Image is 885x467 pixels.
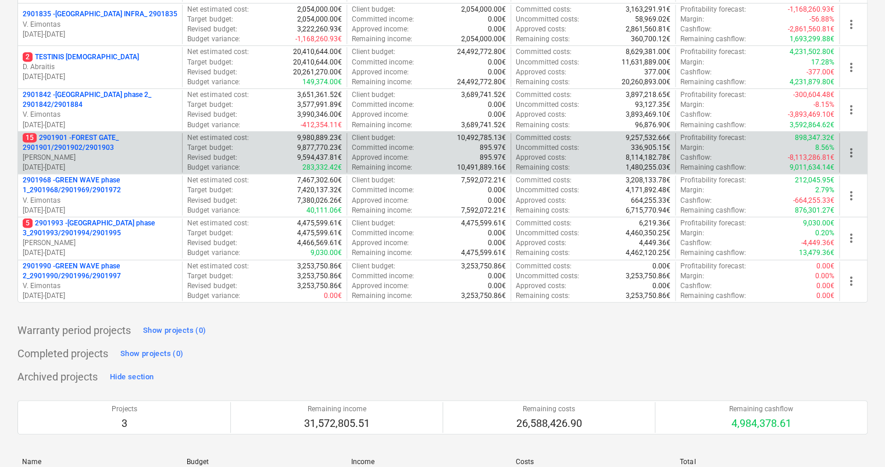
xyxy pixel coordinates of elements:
[827,411,885,467] iframe: Chat Widget
[187,34,240,44] p: Budget variance :
[516,291,570,301] p: Remaining costs :
[23,90,177,130] div: 2901842 -[GEOGRAPHIC_DATA] phase 2_ 2901842/2901884V. Eimontas[DATE]-[DATE]
[816,291,834,301] p: 0.00€
[516,58,579,67] p: Uncommitted costs :
[488,185,506,195] p: 0.00€
[488,100,506,110] p: 0.00€
[297,271,342,281] p: 3,253,750.86€
[23,218,33,228] span: 5
[112,404,137,414] p: Projects
[23,196,177,206] p: V. Eimontas
[297,261,342,271] p: 3,253,750.86€
[790,77,834,87] p: 4,231,879.80€
[680,261,746,271] p: Profitability forecast :
[680,458,835,466] div: Total
[187,228,233,238] p: Target budget :
[680,238,712,248] p: Cashflow :
[626,185,670,195] p: 4,171,892.48€
[143,324,206,337] div: Show projects (0)
[23,9,177,19] p: 2901835 - [GEOGRAPHIC_DATA] INFRA_ 2901835
[461,218,506,228] p: 4,475,599.61€
[187,67,237,77] p: Revised budget :
[297,5,342,15] p: 2,054,000.00€
[23,261,177,281] p: 2901990 - GREEN WAVE phase 2_2901990/2901996/2901997
[352,77,412,87] p: Remaining income :
[352,100,414,110] p: Committed income :
[680,271,704,281] p: Margin :
[626,47,670,57] p: 8,629,381.00€
[680,175,746,185] p: Profitability forecast :
[516,271,579,281] p: Uncommitted costs :
[352,206,412,215] p: Remaining income :
[680,206,746,215] p: Remaining cashflow :
[515,458,670,466] div: Costs
[626,271,670,281] p: 3,253,750.86€
[297,15,342,24] p: 2,054,000.00€
[457,163,506,173] p: 10,491,889.16€
[626,248,670,258] p: 4,462,120.25€
[297,153,342,163] p: 9,594,437.81€
[488,24,506,34] p: 0.00€
[844,146,858,160] span: more_vert
[187,261,248,271] p: Net estimated cost :
[23,175,177,215] div: 2901968 -GREEN WAVE phase 1_2901968/2901969/2901972V. Eimontas[DATE]-[DATE]
[352,238,409,248] p: Approved income :
[461,291,506,301] p: 3,253,750.86€
[626,291,670,301] p: 3,253,750.86€
[457,133,506,143] p: 10,492,785.13€
[680,228,704,238] p: Margin :
[297,143,342,153] p: 9,877,770.23€
[187,206,240,215] p: Budget variance :
[516,228,579,238] p: Uncommitted costs :
[352,34,412,44] p: Remaining income :
[352,153,409,163] p: Approved income :
[680,5,746,15] p: Profitability forecast :
[352,163,412,173] p: Remaining income :
[23,52,139,62] p: TESTINIS [DEMOGRAPHIC_DATA]
[461,206,506,215] p: 7,592,072.21€
[626,133,670,143] p: 9,257,532.66€
[297,100,342,110] p: 3,577,991.89€
[352,143,414,153] p: Committed income :
[187,248,240,258] p: Budget variance :
[480,153,506,163] p: 895.97€
[631,34,670,44] p: 360,700.12€
[23,133,177,153] p: 2901901 - FOREST GATE_ 2901901/2901902/2901903
[639,218,670,228] p: 6,219.36€
[22,458,177,466] div: Name
[23,153,177,163] p: [PERSON_NAME]
[799,248,834,258] p: 13,479.36€
[680,218,746,228] p: Profitability forecast :
[293,47,342,57] p: 20,410,644.00€
[816,261,834,271] p: 0.00€
[516,47,572,57] p: Committed costs :
[788,24,834,34] p: -2,861,560.81€
[187,58,233,67] p: Target budget :
[297,218,342,228] p: 4,475,599.61€
[516,90,572,100] p: Committed costs :
[461,261,506,271] p: 3,253,750.86€
[516,77,570,87] p: Remaining costs :
[626,228,670,238] p: 4,460,350.25€
[644,67,670,77] p: 377.00€
[488,228,506,238] p: 0.00€
[352,5,395,15] p: Client budget :
[516,238,566,248] p: Approved costs :
[488,196,506,206] p: 0.00€
[23,52,33,62] span: 2
[293,67,342,77] p: 20,261,270.00€
[23,218,177,238] p: 2901993 - [GEOGRAPHIC_DATA] phase 3_2901993/2901994/2901995
[352,47,395,57] p: Client budget :
[680,143,704,153] p: Margin :
[461,248,506,258] p: 4,475,599.61€
[626,90,670,100] p: 3,897,218.65€
[187,47,248,57] p: Net estimated cost :
[680,281,712,291] p: Cashflow :
[112,416,137,430] p: 3
[23,133,177,173] div: 152901901 -FOREST GATE_ 2901901/2901902/2901903[PERSON_NAME][DATE]-[DATE]
[680,110,712,120] p: Cashflow :
[461,34,506,44] p: 2,054,000.00€
[461,120,506,130] p: 3,689,741.52€
[23,20,177,30] p: V. Eimontas
[110,371,154,384] div: Hide section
